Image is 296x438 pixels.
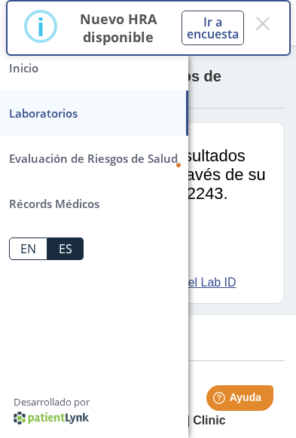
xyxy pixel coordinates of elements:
span: Evaluación de Riesgos de Salud [9,151,178,166]
iframe: Help widget launcher [162,379,279,421]
a: ES [47,237,84,260]
button: Close this dialog [253,10,272,37]
span: Desarrollado por [14,392,175,412]
img: logo-dark.png [14,412,89,424]
button: Ir a encuesta [182,11,244,45]
p: Nuevo HRA disponible [73,10,164,46]
a: EN [9,237,47,260]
